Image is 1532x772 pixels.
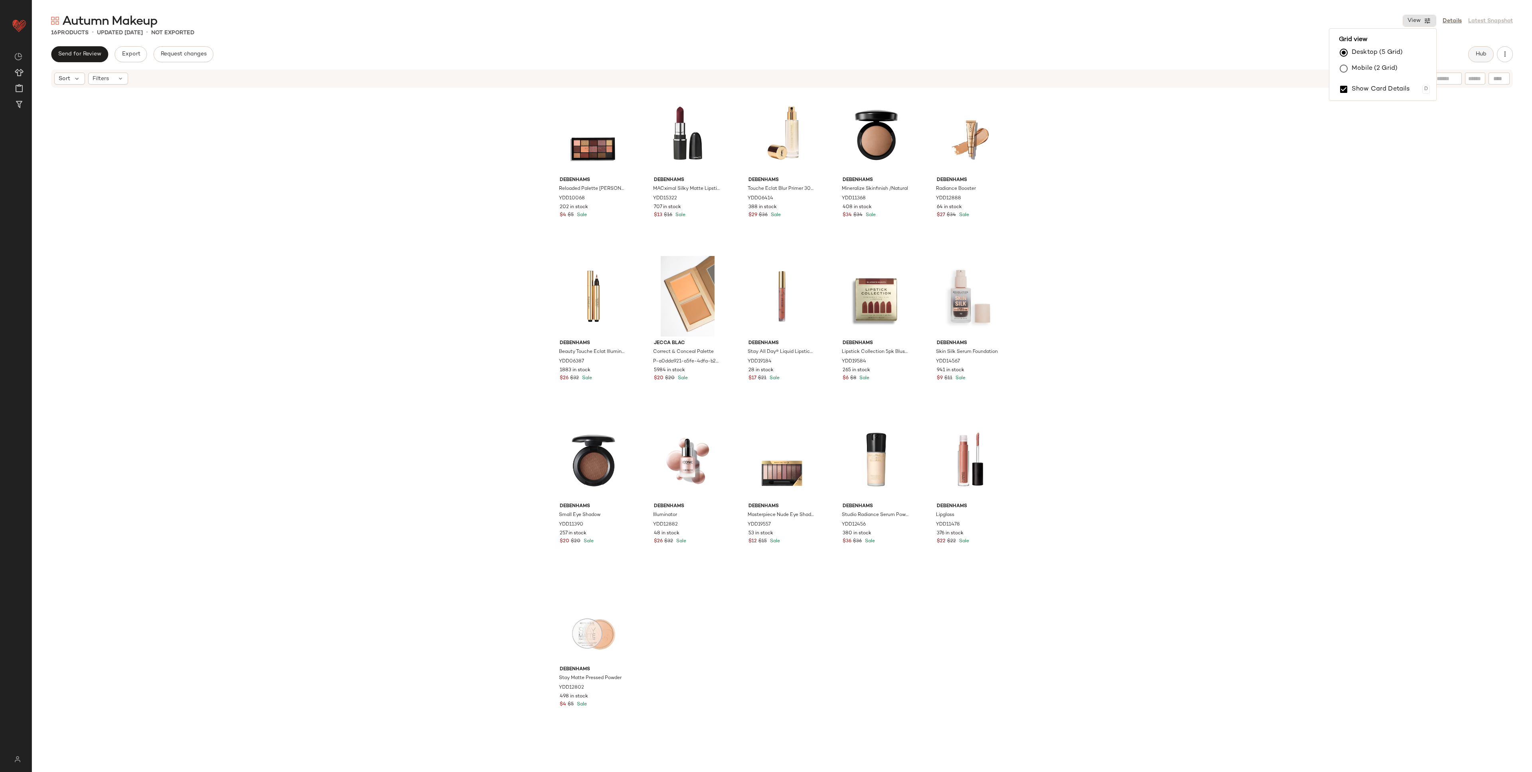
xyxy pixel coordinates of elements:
[575,213,587,218] span: Sale
[937,503,1004,510] span: Debenhams
[748,340,816,347] span: Debenhams
[570,375,579,382] span: $32
[1403,15,1436,27] button: View
[1336,35,1430,45] span: Grid view
[1352,61,1398,77] label: Mobile (2 Grid)
[654,340,721,347] span: Jecca Blac
[568,212,574,219] span: $5
[759,212,768,219] span: $36
[748,512,815,519] span: Masterpiece Nude Eye Shadow Palette
[843,503,910,510] span: Debenhams
[768,539,780,544] span: Sale
[748,358,772,365] span: YDD19184
[654,538,663,545] span: $26
[11,18,27,33] img: heart_red.DM2ytmEG.svg
[559,349,626,356] span: Beauty Touche Eclat Illuminating Pen 2.5ml
[648,93,728,173] img: ydd15322_diva_xl
[571,538,580,545] span: $20
[936,521,960,528] span: YDD11478
[842,349,909,356] span: Lipstick Collection 5pk Blushed Nudes
[843,340,910,347] span: Debenhams
[675,539,686,544] span: Sale
[664,212,672,219] span: $16
[1475,51,1487,57] span: Hub
[842,195,866,202] span: YDD11368
[97,29,143,37] p: updated [DATE]
[930,256,1011,337] img: ydd14567_f20_xl
[843,367,870,374] span: 265 in stock
[560,212,566,219] span: $4
[654,530,679,537] span: 48 in stock
[748,204,777,211] span: 388 in stock
[560,503,627,510] span: Debenhams
[858,376,869,381] span: Sale
[14,53,22,61] img: svg%3e
[664,538,673,545] span: $32
[648,419,728,500] img: ydd12882_shine_xl
[653,358,721,365] span: P-a0dda921-a5fe-4dfa-b21b-78661f9023ca
[748,367,774,374] span: 28 in stock
[958,213,969,218] span: Sale
[853,212,863,219] span: $34
[93,75,109,83] span: Filters
[937,375,943,382] span: $9
[843,204,872,211] span: 408 in stock
[1422,85,1430,94] div: D
[51,46,108,62] button: Send for Review
[92,28,94,37] span: •
[676,376,688,381] span: Sale
[653,185,721,193] span: MACximal Silky Matte Lipstick Mini M·A·C
[936,512,954,519] span: Lipglass
[936,358,960,365] span: YDD14567
[742,93,822,173] img: ydd06414_misc_xl
[648,256,728,337] img: m5060552950050_dark%206.0_xl
[559,358,584,365] span: YDD06387
[560,204,588,211] span: 202 in stock
[654,503,721,510] span: Debenhams
[742,256,822,337] img: ydd19184_muse_xl
[843,538,851,545] span: $36
[560,177,627,184] span: Debenhams
[843,212,852,219] span: $34
[947,538,956,545] span: $22
[160,51,207,57] span: Request changes
[653,512,677,519] span: Illuminator
[580,376,592,381] span: Sale
[769,213,781,218] span: Sale
[559,185,626,193] span: Reloaded Palette [PERSON_NAME]
[853,538,862,545] span: $36
[850,375,856,382] span: $8
[864,213,876,218] span: Sale
[758,538,767,545] span: $15
[742,419,822,500] img: ydd19557_rose%20nudes_xl
[51,30,57,36] span: 16
[665,375,675,382] span: $20
[121,51,140,57] span: Export
[553,419,634,500] img: ydd11390_espresso_xl
[937,340,1004,347] span: Debenhams
[553,582,634,663] img: ydd12802_warm%20beige_xl
[653,349,714,356] span: Correct & Conceal Palette
[559,521,583,528] span: YDD11390
[842,358,866,365] span: YDD19584
[559,675,622,682] span: Stay Matte Pressed Powder
[954,376,965,381] span: Sale
[559,684,584,691] span: YDD12802
[560,530,586,537] span: 257 in stock
[843,375,849,382] span: $6
[560,701,566,708] span: $4
[768,376,780,381] span: Sale
[936,349,998,356] span: Skin Silk Serum Foundation
[560,375,569,382] span: $26
[944,375,952,382] span: $11
[1352,45,1403,61] label: Desktop (5 Grid)
[146,28,148,37] span: •
[582,539,594,544] span: Sale
[560,340,627,347] span: Debenhams
[748,375,756,382] span: $17
[59,75,70,83] span: Sort
[748,212,757,219] span: $29
[947,212,956,219] span: $34
[842,185,908,193] span: Mineralize Skinfinish /Natural
[748,177,816,184] span: Debenhams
